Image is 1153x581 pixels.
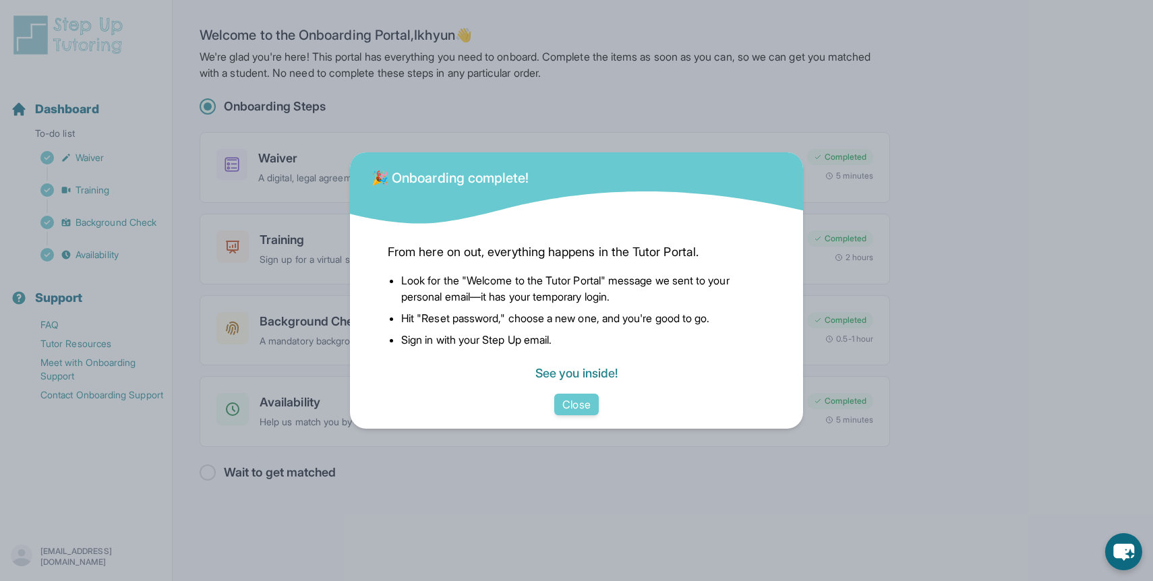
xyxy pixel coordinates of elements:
a: See you inside! [535,366,618,380]
li: Look for the "Welcome to the Tutor Portal" message we sent to your personal email—it has your tem... [401,272,765,305]
button: chat-button [1105,533,1142,570]
div: 🎉 Onboarding complete! [372,160,529,187]
li: Sign in with your Step Up email. [401,332,765,348]
span: From here on out, everything happens in the Tutor Portal. [388,243,765,262]
button: Close [554,394,598,415]
li: Hit "Reset password," choose a new one, and you're good to go. [401,310,765,326]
